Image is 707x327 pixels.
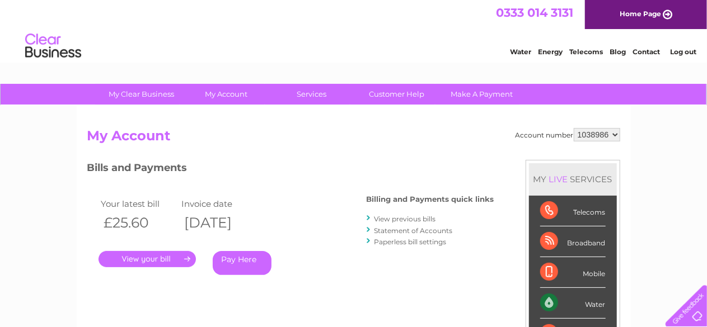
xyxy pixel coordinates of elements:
a: 0333 014 3131 [496,6,573,20]
a: View previous bills [374,215,436,223]
a: Customer Help [350,84,443,105]
h2: My Account [87,128,620,149]
a: . [99,251,196,267]
a: Pay Here [213,251,271,275]
a: Water [510,48,531,56]
div: LIVE [547,174,570,184]
div: MY SERVICES [529,163,617,195]
a: My Account [180,84,273,105]
th: £25.60 [99,211,179,234]
div: Telecoms [540,196,606,226]
a: Telecoms [569,48,603,56]
a: Statement of Accounts [374,226,453,235]
td: Invoice date [179,196,259,211]
img: logo.png [25,29,82,63]
a: Services [265,84,358,105]
a: Make A Payment [436,84,528,105]
td: Your latest bill [99,196,179,211]
h4: Billing and Payments quick links [367,195,494,203]
a: Contact [633,48,660,56]
div: Clear Business is a trading name of Verastar Limited (registered in [GEOGRAPHIC_DATA] No. 3667643... [90,6,619,54]
a: My Clear Business [95,84,188,105]
h3: Bills and Payments [87,160,494,179]
a: Blog [610,48,626,56]
div: Mobile [540,257,606,288]
a: Energy [538,48,563,56]
th: [DATE] [179,211,259,234]
a: Log out [670,48,696,56]
a: Paperless bill settings [374,238,447,246]
div: Broadband [540,226,606,257]
div: Account number [516,128,620,141]
div: Water [540,288,606,319]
